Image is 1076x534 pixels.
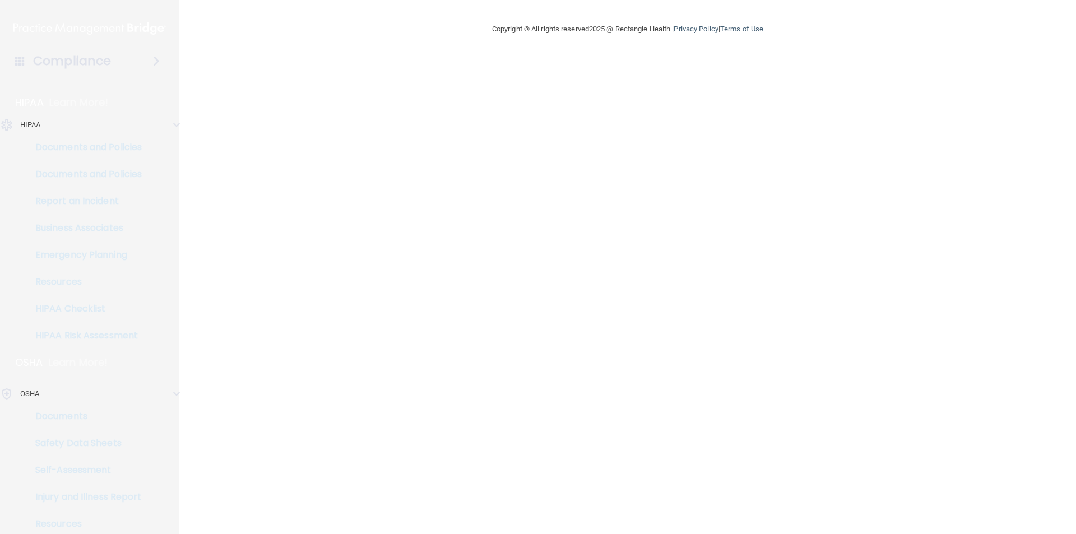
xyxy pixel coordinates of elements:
[33,53,111,69] h4: Compliance
[49,96,109,109] p: Learn More!
[7,518,160,530] p: Resources
[720,25,763,33] a: Terms of Use
[7,169,160,180] p: Documents and Policies
[7,249,160,261] p: Emergency Planning
[7,303,160,314] p: HIPAA Checklist
[15,356,43,369] p: OSHA
[674,25,718,33] a: Privacy Policy
[7,491,160,503] p: Injury and Illness Report
[7,276,160,287] p: Resources
[7,330,160,341] p: HIPAA Risk Assessment
[423,11,832,47] div: Copyright © All rights reserved 2025 @ Rectangle Health | |
[15,96,44,109] p: HIPAA
[7,465,160,476] p: Self-Assessment
[20,118,41,132] p: HIPAA
[7,196,160,207] p: Report an Incident
[13,17,166,40] img: PMB logo
[49,356,108,369] p: Learn More!
[7,438,160,449] p: Safety Data Sheets
[7,142,160,153] p: Documents and Policies
[20,387,39,401] p: OSHA
[7,222,160,234] p: Business Associates
[7,411,160,422] p: Documents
